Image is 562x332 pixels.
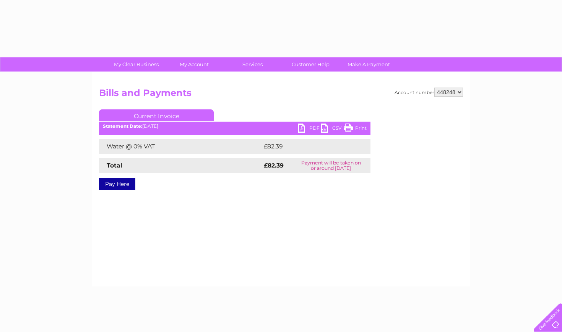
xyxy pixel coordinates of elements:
strong: Total [107,162,122,169]
td: Payment will be taken on or around [DATE] [291,158,370,173]
h2: Bills and Payments [99,88,463,102]
a: Make A Payment [337,57,400,72]
td: Water @ 0% VAT [99,139,262,154]
a: Print [344,124,367,135]
a: Current Invoice [99,109,214,121]
b: Statement Date: [103,123,142,129]
a: Pay Here [99,178,135,190]
div: [DATE] [99,124,370,129]
a: CSV [321,124,344,135]
a: My Clear Business [105,57,168,72]
div: Account number [395,88,463,97]
a: Customer Help [279,57,342,72]
strong: £82.39 [264,162,284,169]
a: PDF [298,124,321,135]
td: £82.39 [262,139,355,154]
a: Services [221,57,284,72]
a: My Account [163,57,226,72]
